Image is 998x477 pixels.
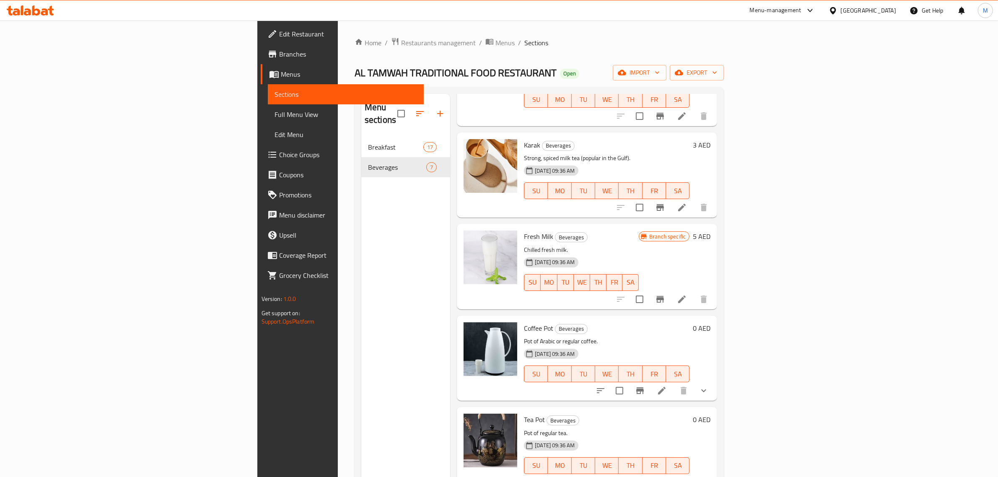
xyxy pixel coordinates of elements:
span: TU [561,276,570,288]
span: export [677,67,717,78]
span: MO [551,185,568,197]
a: Promotions [261,185,424,205]
span: Restaurants management [401,38,476,48]
span: Get support on: [262,308,300,319]
div: Beverages [547,415,579,425]
span: MO [544,276,554,288]
button: TH [619,366,642,382]
p: Strong, spiced milk tea (popular in the Gulf). [524,153,690,163]
span: Menu disclaimer [279,210,417,220]
button: show more [694,381,714,401]
button: FR [643,366,666,382]
a: Menus [261,64,424,84]
button: Branch-specific-item [650,106,670,126]
button: FR [643,91,666,108]
button: Branch-specific-item [650,289,670,309]
a: Edit Menu [268,124,424,145]
button: TU [572,91,595,108]
button: WE [595,366,619,382]
button: SA [666,182,690,199]
span: SU [528,459,544,472]
button: SU [524,91,548,108]
span: [DATE] 09:36 AM [531,350,578,358]
a: Upsell [261,225,424,245]
button: MO [548,91,571,108]
span: Branches [279,49,417,59]
button: TH [619,91,642,108]
button: TH [619,457,642,474]
span: WE [577,276,587,288]
p: Pot of regular tea. [524,428,690,438]
span: TH [622,459,639,472]
span: AL TAMWAH TRADITIONAL FOOD RESTAURANT [355,63,557,82]
span: [DATE] 09:36 AM [531,167,578,175]
span: SU [528,368,544,380]
button: sort-choices [591,381,611,401]
span: 7 [427,163,436,171]
button: SU [524,457,548,474]
a: Edit menu item [677,294,687,304]
span: TH [594,276,603,288]
span: SA [669,185,686,197]
div: items [423,142,437,152]
button: MO [548,182,571,199]
span: FR [646,185,663,197]
span: FR [646,368,663,380]
span: Sections [524,38,548,48]
a: Support.OpsPlatform [262,316,315,327]
button: WE [595,91,619,108]
a: Menus [485,37,515,48]
span: TH [622,185,639,197]
span: SA [669,93,686,106]
span: WE [599,185,615,197]
span: Beverages [547,416,579,425]
span: MO [551,368,568,380]
img: Tea Pot [464,414,517,467]
span: Select to update [631,290,648,308]
img: Karak [464,139,517,193]
span: SA [626,276,635,288]
span: Beverages [368,162,426,172]
a: Menu disclaimer [261,205,424,225]
span: Open [560,70,579,77]
span: SU [528,185,544,197]
a: Coupons [261,165,424,185]
p: Chilled fresh milk. [524,245,639,255]
nav: Menu sections [361,134,450,181]
span: Breakfast [368,142,423,152]
button: SA [666,457,690,474]
span: 1.0.0 [283,293,296,304]
a: Edit Restaurant [261,24,424,44]
span: WE [599,93,615,106]
button: delete [674,381,694,401]
li: / [518,38,521,48]
span: Upsell [279,230,417,240]
span: Menus [495,38,515,48]
button: SU [524,274,541,291]
span: Tea Pot [524,413,545,426]
button: delete [694,197,714,218]
div: [GEOGRAPHIC_DATA] [841,6,896,15]
span: Fresh Milk [524,230,553,243]
span: TH [622,93,639,106]
span: Edit Restaurant [279,29,417,39]
span: SA [669,459,686,472]
span: Full Menu View [275,109,417,119]
div: Open [560,69,579,79]
span: Beverages [555,233,587,242]
h6: 0 AED [693,414,710,425]
span: TH [622,368,639,380]
button: FR [643,457,666,474]
p: Pot of Arabic or regular coffee. [524,336,690,347]
span: Promotions [279,190,417,200]
a: Edit menu item [677,111,687,121]
button: WE [574,274,590,291]
span: Beverages [542,141,574,150]
span: Sort sections [410,104,430,124]
button: import [613,65,666,80]
span: Coverage Report [279,250,417,260]
span: TU [575,185,592,197]
li: / [479,38,482,48]
button: WE [595,182,619,199]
